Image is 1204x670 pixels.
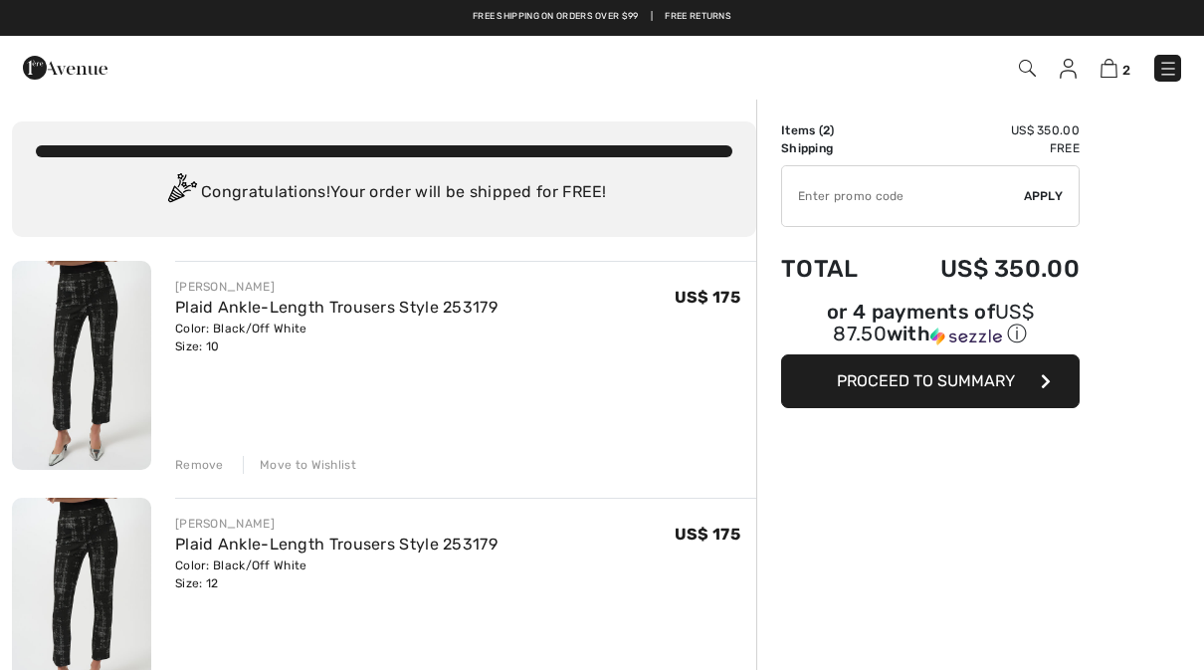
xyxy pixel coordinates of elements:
td: Free [888,139,1080,157]
td: Items ( ) [781,121,888,139]
div: Move to Wishlist [243,456,356,474]
img: Plaid Ankle-Length Trousers Style 253179 [12,261,151,470]
img: 1ère Avenue [23,48,107,88]
a: Free Returns [665,10,731,24]
a: Plaid Ankle-Length Trousers Style 253179 [175,298,498,317]
img: Congratulation2.svg [161,173,201,213]
img: Shopping Bag [1101,59,1117,78]
a: 1ère Avenue [23,57,107,76]
span: US$ 175 [675,288,740,307]
img: Menu [1158,59,1178,79]
span: Apply [1024,187,1064,205]
div: Color: Black/Off White Size: 12 [175,557,498,592]
span: 2 [1122,63,1130,78]
span: | [651,10,653,24]
a: Plaid Ankle-Length Trousers Style 253179 [175,535,498,554]
div: Congratulations! Your order will be shipped for FREE! [36,173,732,213]
input: Promo code [782,166,1024,226]
div: Remove [175,456,224,474]
div: or 4 payments of with [781,303,1080,347]
a: Free shipping on orders over $99 [473,10,639,24]
td: US$ 350.00 [888,121,1080,139]
td: US$ 350.00 [888,235,1080,303]
span: US$ 87.50 [833,300,1034,345]
img: Search [1019,60,1036,77]
td: Total [781,235,888,303]
div: or 4 payments ofUS$ 87.50withSezzle Click to learn more about Sezzle [781,303,1080,354]
button: Proceed to Summary [781,354,1080,408]
div: [PERSON_NAME] [175,515,498,533]
div: Color: Black/Off White Size: 10 [175,320,498,355]
div: [PERSON_NAME] [175,278,498,296]
span: 2 [823,123,830,137]
a: 2 [1101,56,1130,80]
span: US$ 175 [675,525,740,544]
span: Proceed to Summary [837,371,1015,390]
img: My Info [1060,59,1077,79]
img: Sezzle [930,328,1002,345]
td: Shipping [781,139,888,157]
